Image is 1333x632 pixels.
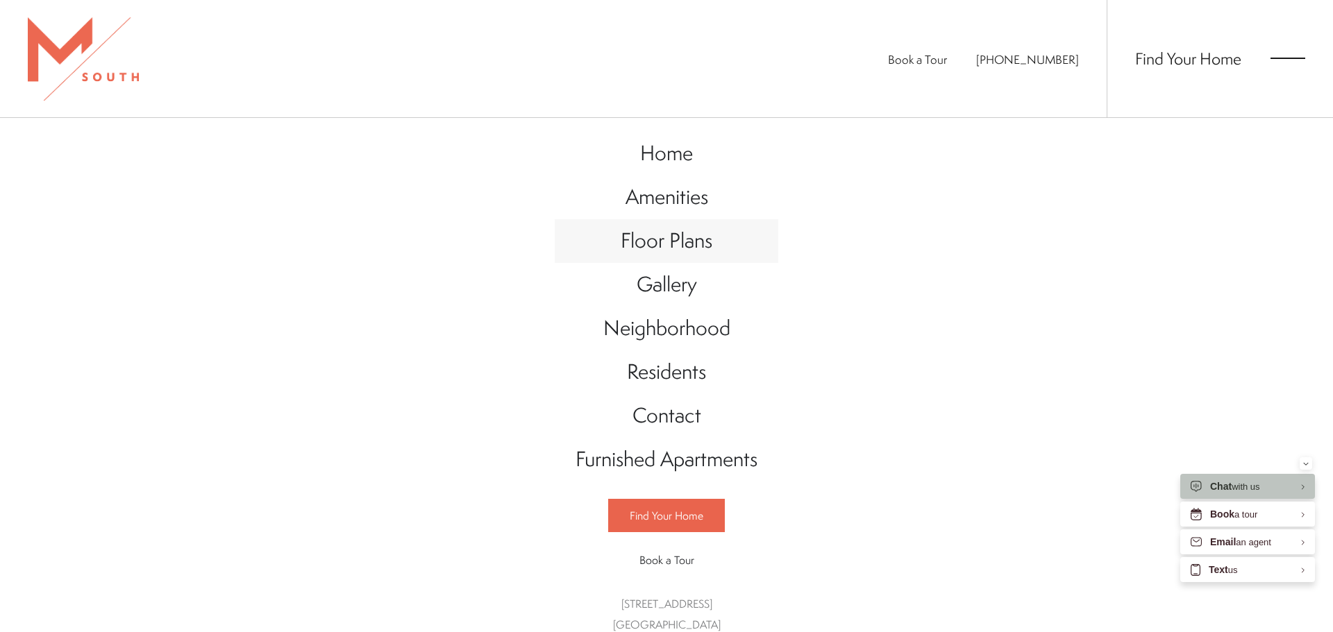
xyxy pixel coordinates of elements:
a: Call Us at 813-570-8014 [976,51,1079,67]
span: Gallery [637,270,697,298]
a: Find Your Home [1135,47,1241,69]
span: [PHONE_NUMBER] [976,51,1079,67]
span: Amenities [626,182,708,211]
a: Go to Residents [555,350,778,394]
span: Contact [632,401,701,429]
span: Floor Plans [621,226,712,255]
span: Book a Tour [639,552,694,567]
a: Go to Contact [555,394,778,438]
img: MSouth [28,17,139,101]
a: Find Your Home [608,499,725,532]
a: Book a Tour [608,544,725,576]
a: Book a Tour [888,51,947,67]
a: Go to Gallery [555,263,778,307]
a: Go to Amenities [555,176,778,219]
span: Furnished Apartments [576,445,757,473]
span: Neighborhood [603,314,730,342]
a: Get Directions to 5110 South Manhattan Avenue Tampa, FL 33611 [613,596,721,632]
span: Residents [627,357,706,386]
a: Go to Floor Plans [555,219,778,263]
button: Open Menu [1271,52,1305,65]
a: Go to Neighborhood [555,307,778,350]
a: Go to Furnished Apartments (opens in a new tab) [555,438,778,481]
a: Go to Home [555,132,778,176]
span: Home [640,139,693,167]
span: Find Your Home [630,508,703,523]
